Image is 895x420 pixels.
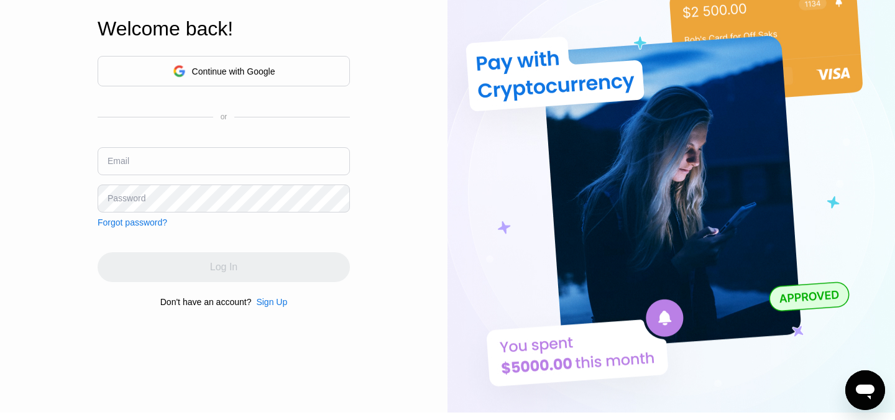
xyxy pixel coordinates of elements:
div: Sign Up [256,297,287,307]
div: Sign Up [251,297,287,307]
iframe: Button to launch messaging window [845,370,885,410]
div: or [221,112,227,121]
div: Password [108,193,145,203]
div: Welcome back! [98,17,350,40]
div: Forgot password? [98,217,167,227]
div: Continue with Google [192,66,275,76]
div: Don't have an account? [160,297,252,307]
div: Email [108,156,129,166]
div: Continue with Google [98,56,350,86]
